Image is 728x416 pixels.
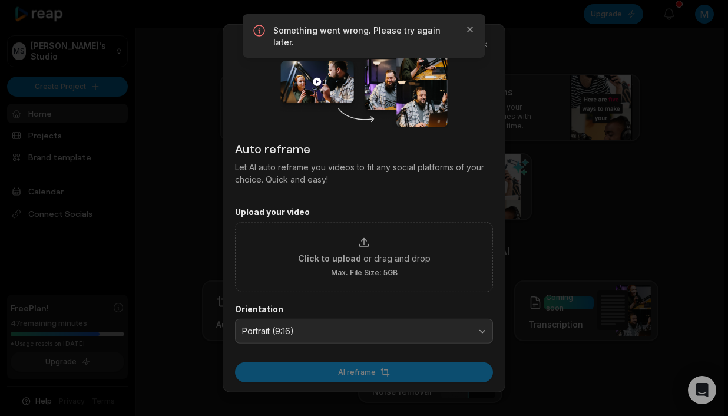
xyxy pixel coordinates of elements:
span: Portrait (9:16) [242,326,469,336]
label: Upload your video [235,207,493,217]
span: or drag and drop [363,252,431,264]
span: Click to upload [298,252,361,264]
img: auto_reframe_dialog.png [280,37,447,128]
button: Portrait (9:16) [235,319,493,344]
p: Something went wrong. Please try again later. [273,25,455,48]
p: Let AI auto reframe you videos to fit any social platforms of your choice. Quick and easy! [235,161,493,186]
h2: Auto reframe [235,140,493,157]
span: Max. File Size: 5GB [331,268,398,277]
label: Orientation [235,303,493,314]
